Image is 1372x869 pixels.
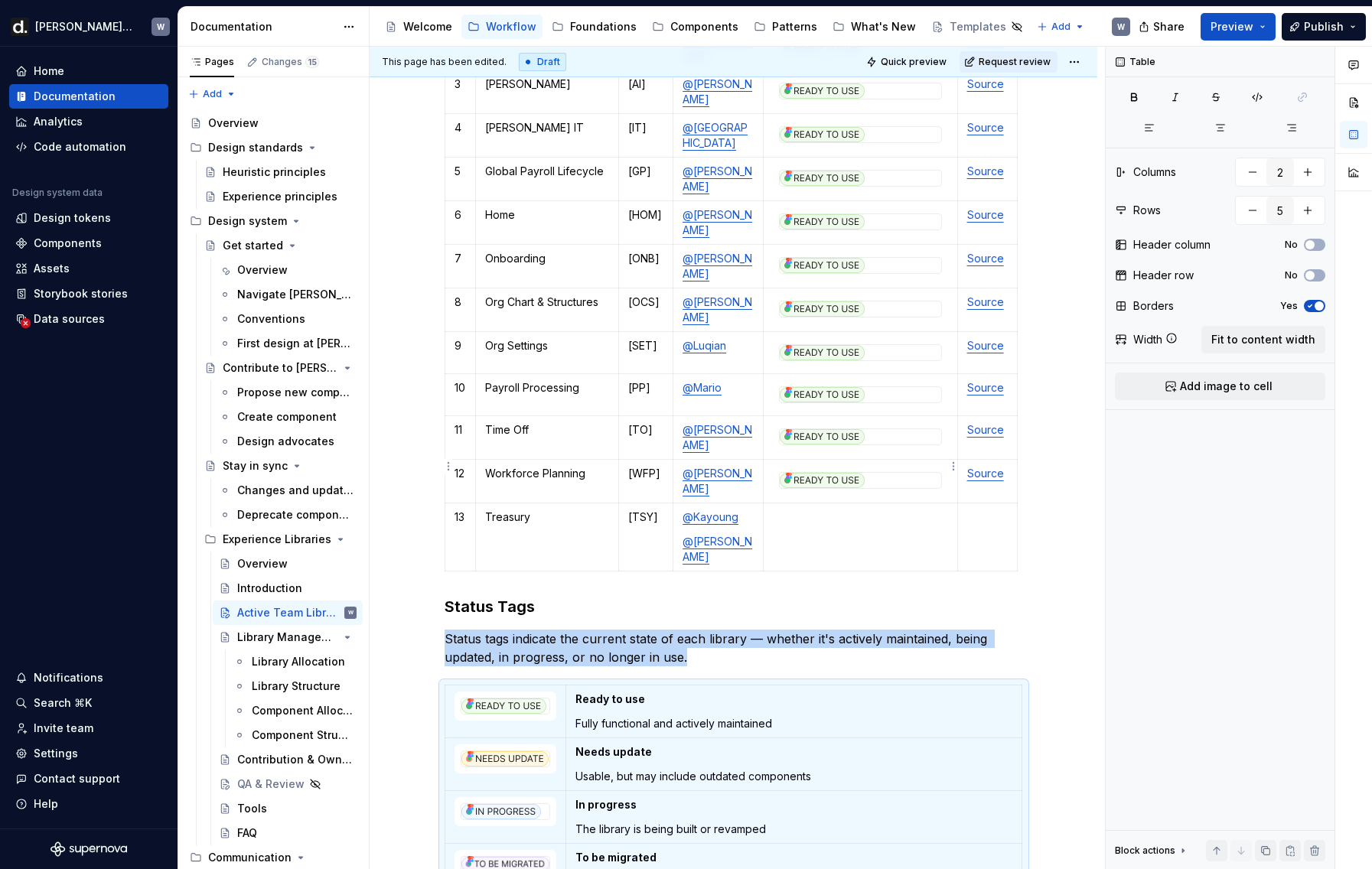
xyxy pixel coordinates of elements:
[213,503,363,527] a: Deprecate component
[486,19,536,34] div: Workflow
[198,184,363,209] a: Experience principles
[198,356,363,380] a: Contribute to [PERSON_NAME] UI
[213,772,363,796] a: QA & Review
[485,164,609,179] p: Global Payroll Lifecycle
[575,769,1012,784] p: Usable, but may include outdated components
[1211,19,1253,34] span: Preview
[628,338,663,353] p: [SET]
[455,120,467,135] p: 4
[1133,332,1162,347] div: Width
[960,51,1058,73] button: Request review
[967,252,1004,265] a: Source
[213,258,363,282] a: Overview
[683,164,752,193] a: @[PERSON_NAME]
[213,821,363,845] a: FAQ
[979,56,1051,68] span: Request review
[34,114,83,129] div: Analytics
[683,208,752,236] a: @[PERSON_NAME]
[455,422,467,438] p: 11
[9,691,168,715] button: Search ⌘K
[9,741,168,766] a: Settings
[213,796,363,821] a: Tools
[237,556,288,571] div: Overview
[382,56,507,68] span: This page has been edited.
[455,466,467,481] p: 12
[485,422,609,438] p: Time Off
[198,454,363,478] a: Stay in sync
[485,466,609,481] p: Workforce Planning
[3,10,174,43] button: [PERSON_NAME] UIW
[455,295,467,310] p: 8
[683,252,752,280] a: @[PERSON_NAME]
[227,649,363,674] a: Library Allocation
[237,483,354,498] div: Changes and updates
[237,752,354,767] div: Contribution & Ownership
[9,666,168,690] button: Notifications
[628,120,663,135] p: [IT]
[1133,164,1176,180] div: Columns
[9,256,168,281] a: Assets
[208,116,259,131] div: Overview
[485,380,609,395] p: Payroll Processing
[1201,326,1325,353] button: Fit to content width
[967,164,1004,177] a: Source
[967,77,1004,90] a: Source
[1115,840,1189,861] div: Block actions
[455,164,467,179] p: 5
[34,63,64,79] div: Home
[227,723,363,747] a: Component Structure
[237,605,341,620] div: Active Team Libraries
[51,841,127,857] svg: Supernova Logo
[34,695,92,711] div: Search ⌘K
[780,214,865,229] img: 309540b8-e4ca-4ce2-9106-e0154b4775ae.png
[683,535,752,563] a: @[PERSON_NAME]
[223,532,331,547] div: Experience Libraries
[9,109,168,134] a: Analytics
[35,19,133,34] div: [PERSON_NAME] UI
[9,59,168,83] a: Home
[1051,21,1071,33] span: Add
[455,76,467,92] p: 3
[198,233,363,258] a: Get started
[157,21,165,33] div: W
[780,429,865,444] img: 309540b8-e4ca-4ce2-9106-e0154b4775ae.png
[628,164,663,179] p: [GP]
[683,121,748,149] a: @[GEOGRAPHIC_DATA]
[208,213,287,229] div: Design system
[208,140,303,155] div: Design standards
[227,698,363,723] a: Component Allocation
[780,301,865,317] img: 309540b8-e4ca-4ce2-9106-e0154b4775ae.png
[237,507,354,522] div: Deprecate component
[190,56,234,68] div: Pages
[252,654,345,669] div: Library Allocation
[967,295,1004,308] a: Source
[967,381,1004,394] a: Source
[9,307,168,331] a: Data sources
[184,83,241,105] button: Add
[628,509,663,525] p: [TSY]
[1304,19,1344,34] span: Publish
[461,698,546,714] img: 309540b8-e4ca-4ce2-9106-e0154b4775ae.png
[252,679,341,694] div: Library Structure
[1280,300,1298,312] label: Yes
[683,423,752,451] a: @[PERSON_NAME]
[881,56,947,68] span: Quick preview
[780,345,865,360] img: 309540b8-e4ca-4ce2-9106-e0154b4775ae.png
[403,19,452,34] div: Welcome
[1133,268,1194,283] div: Header row
[34,311,105,327] div: Data sources
[485,295,609,310] p: Org Chart & Structures
[11,18,29,36] img: b918d911-6884-482e-9304-cbecc30deec6.png
[227,674,363,698] a: Library Structure
[34,139,126,155] div: Code automation
[1285,239,1298,251] label: No
[628,295,663,310] p: [OCS]
[34,670,103,685] div: Notifications
[184,209,363,233] div: Design system
[1032,16,1090,37] button: Add
[213,747,363,772] a: Contribution & Ownership
[683,467,752,495] a: @[PERSON_NAME]
[1180,379,1273,394] span: Add image to cell
[1285,269,1298,282] label: No
[780,258,865,273] img: 309540b8-e4ca-4ce2-9106-e0154b4775ae.png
